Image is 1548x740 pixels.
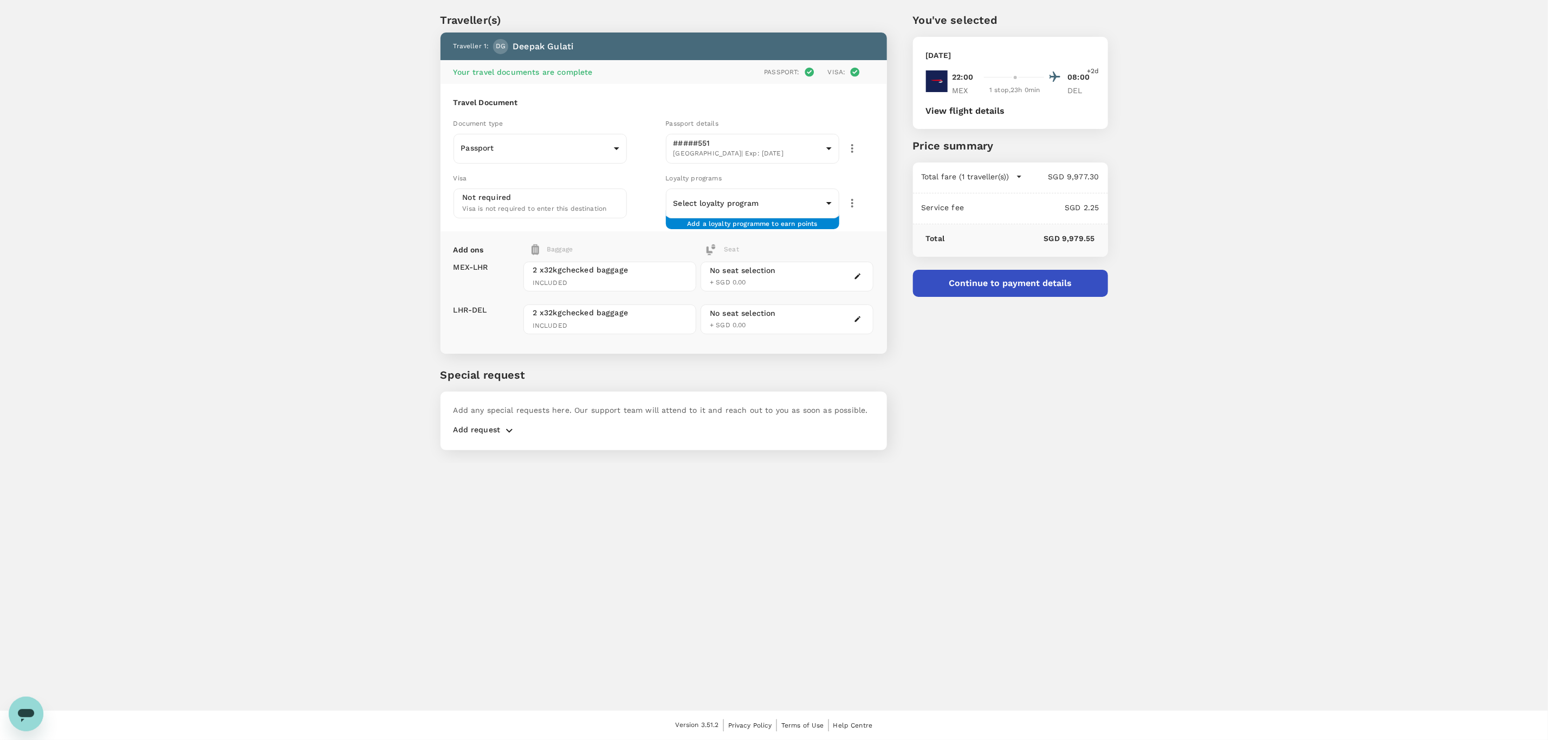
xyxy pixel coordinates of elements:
span: Your travel documents are complete [454,68,593,76]
span: 2 x 32kg checked baggage [533,307,687,318]
span: Version 3.51.2 [676,720,719,731]
p: [DATE] [926,50,951,61]
span: Privacy Policy [728,722,772,729]
span: + SGD 0.00 [710,278,746,286]
img: baggage-icon [705,244,716,255]
img: BA [926,70,948,92]
div: Baggage [532,244,658,255]
p: Traveller 1 : [454,41,489,52]
p: SGD 2.25 [964,202,1099,213]
p: Deepak Gulati [513,40,573,53]
img: baggage-icon [532,244,539,255]
span: Passport details [666,120,718,127]
p: 22:00 [953,72,974,83]
p: Add request [454,424,501,437]
span: INCLUDED [533,278,687,289]
p: SGD 9,977.30 [1022,171,1099,182]
p: DEL [1068,85,1095,96]
p: Passport : [764,67,799,77]
button: Total fare (1 traveller(s)) [922,171,1022,182]
span: Loyalty programs [666,174,722,182]
div: No seat selection [710,308,776,319]
p: Traveller(s) [441,12,887,28]
span: +2d [1087,66,1099,77]
iframe: Button to launch messaging window [9,697,43,731]
span: 2 x 32kg checked baggage [533,264,687,275]
p: Total fare (1 traveller(s)) [922,171,1009,182]
a: Privacy Policy [728,719,772,731]
span: Terms of Use [781,722,824,729]
p: You've selected [913,12,1108,28]
button: Continue to payment details [913,270,1108,297]
p: Passport [461,142,610,153]
span: DG [496,41,506,52]
p: Price summary [913,138,1108,154]
span: Help Centre [833,722,873,729]
span: Visa [454,174,467,182]
a: Terms of Use [781,719,824,731]
div: No seat selection [710,265,776,276]
p: SGD 9,979.55 [944,233,1094,244]
span: + SGD 0.00 [710,321,746,329]
p: MEX [953,85,980,96]
p: Total [926,233,945,244]
button: View flight details [926,106,1005,116]
p: Special request [441,367,887,383]
span: Visa is not required to enter this destination [463,205,607,212]
p: Visa : [828,67,846,77]
p: Add any special requests here. Our support team will attend to it and reach out to you as soon as... [454,405,874,416]
div: #####551[GEOGRAPHIC_DATA]| Exp: [DATE] [666,131,839,167]
span: Document type [454,120,503,127]
div: ​ [666,190,839,217]
div: 1 stop , 23h 0min [986,85,1044,96]
p: Not required [463,192,511,203]
p: #####551 [673,138,822,148]
div: Seat [705,244,739,255]
a: Help Centre [833,719,873,731]
span: INCLUDED [533,321,687,332]
p: 08:00 [1068,72,1095,83]
p: LHR - DEL [454,304,487,315]
span: Add a loyalty programme to earn points [687,219,818,220]
div: Passport [454,135,627,162]
h6: Travel Document [454,97,874,109]
p: MEX - LHR [454,262,488,272]
p: Add ons [454,244,484,255]
p: Service fee [922,202,964,213]
span: [GEOGRAPHIC_DATA] | Exp: [DATE] [673,148,822,159]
